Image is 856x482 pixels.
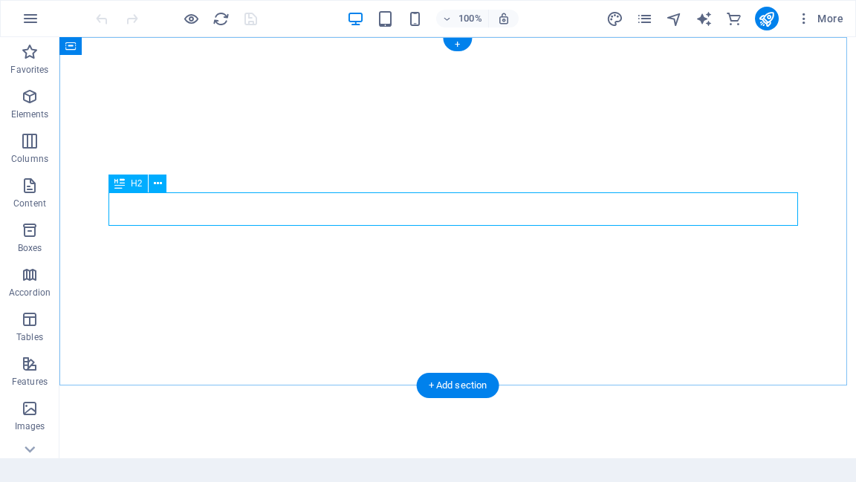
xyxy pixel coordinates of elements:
p: Accordion [9,287,51,299]
p: Content [13,198,46,209]
h6: 100% [458,10,482,27]
button: pages [636,10,654,27]
i: Design (Ctrl+Alt+Y) [606,10,623,27]
p: Elements [11,108,49,120]
button: 100% [436,10,489,27]
span: H2 [131,179,142,188]
button: reload [212,10,230,27]
i: Reload page [213,10,230,27]
button: publish [755,7,779,30]
button: Click here to leave preview mode and continue editing [182,10,200,27]
button: navigator [666,10,684,27]
i: Pages (Ctrl+Alt+S) [636,10,653,27]
button: More [791,7,849,30]
button: design [606,10,624,27]
div: + [443,38,472,51]
p: Images [15,420,45,432]
i: On resize automatically adjust zoom level to fit chosen device. [497,12,510,25]
p: Columns [11,153,48,165]
i: Commerce [725,10,742,27]
div: + Add section [417,373,499,398]
button: text_generator [695,10,713,27]
i: Navigator [666,10,683,27]
button: commerce [725,10,743,27]
i: AI Writer [695,10,713,27]
p: Favorites [10,64,48,76]
span: More [797,11,843,26]
i: Publish [758,10,775,27]
p: Boxes [18,242,42,254]
p: Tables [16,331,43,343]
p: Features [12,376,48,388]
